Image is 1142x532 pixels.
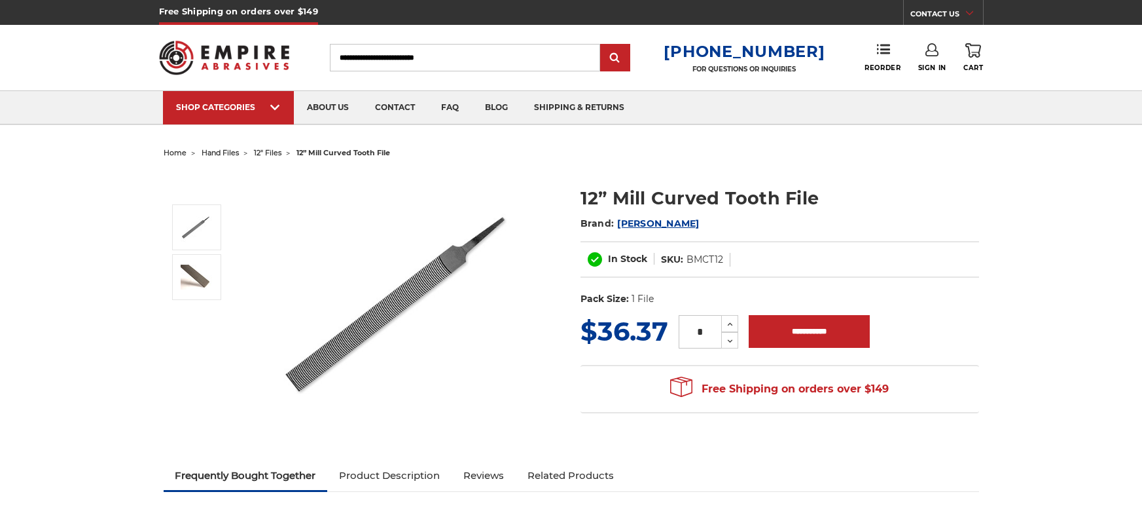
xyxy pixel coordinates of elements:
span: $36.37 [580,315,668,347]
a: [PERSON_NAME] [617,218,699,229]
span: In Stock [608,253,647,265]
span: Reorder [865,64,901,72]
dd: 1 File [632,292,654,306]
img: 12" Mill Curved Tooth File with Tang, Tip [181,265,213,290]
a: Product Description [327,461,452,490]
a: blog [472,91,521,124]
dt: SKU: [661,253,683,267]
a: CONTACT US [910,7,983,25]
a: Reviews [452,461,516,490]
span: 12” mill curved tooth file [296,148,390,157]
a: [PHONE_NUMBER] [664,42,825,61]
span: Sign In [918,64,946,72]
a: faq [428,91,472,124]
a: Cart [963,43,983,72]
h1: 12” Mill Curved Tooth File [580,185,979,211]
img: Empire Abrasives [159,32,290,83]
a: about us [294,91,362,124]
a: hand files [202,148,239,157]
span: Brand: [580,218,615,229]
a: home [164,148,187,157]
input: Submit [602,45,628,71]
a: Related Products [516,461,626,490]
a: shipping & returns [521,91,637,124]
a: contact [362,91,428,124]
dd: BMCT12 [687,253,723,267]
a: Reorder [865,43,901,71]
span: Cart [963,64,983,72]
img: 12" Mill Curved Tooth File with Tang [276,172,537,434]
p: FOR QUESTIONS OR INQUIRIES [664,65,825,73]
a: 12" files [254,148,281,157]
dt: Pack Size: [580,292,629,306]
span: Free Shipping on orders over $149 [670,376,889,402]
div: SHOP CATEGORIES [176,102,281,112]
img: 12" Mill Curved Tooth File with Tang [181,211,213,244]
a: Frequently Bought Together [164,461,328,490]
